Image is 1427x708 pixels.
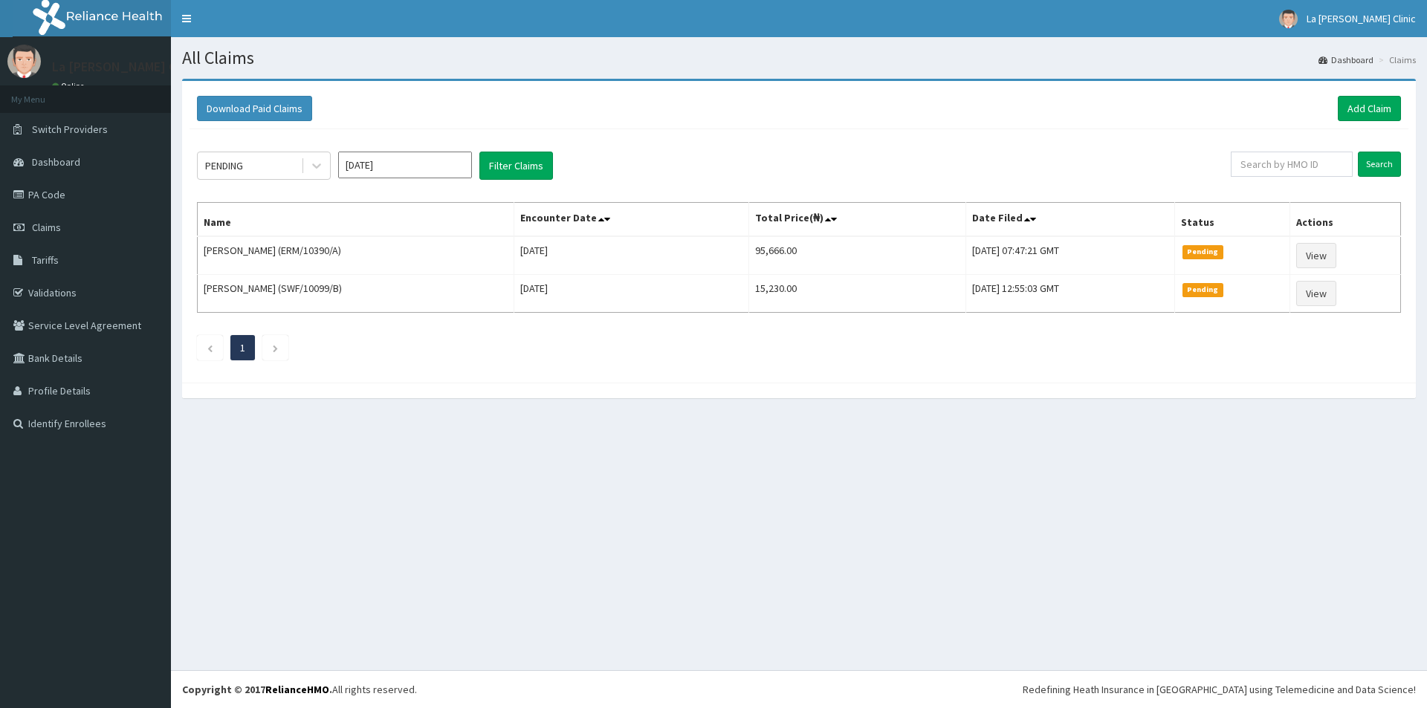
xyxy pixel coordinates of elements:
[198,275,514,313] td: [PERSON_NAME] (SWF/10099/B)
[32,253,59,267] span: Tariffs
[514,236,748,275] td: [DATE]
[198,203,514,237] th: Name
[1375,53,1416,66] li: Claims
[1182,283,1223,296] span: Pending
[1175,203,1290,237] th: Status
[207,341,213,354] a: Previous page
[1290,203,1400,237] th: Actions
[1358,152,1401,177] input: Search
[182,48,1416,68] h1: All Claims
[514,275,748,313] td: [DATE]
[479,152,553,180] button: Filter Claims
[265,683,329,696] a: RelianceHMO
[32,221,61,234] span: Claims
[52,60,200,74] p: La [PERSON_NAME] Clinic
[1338,96,1401,121] a: Add Claim
[272,341,279,354] a: Next page
[32,155,80,169] span: Dashboard
[1307,12,1416,25] span: La [PERSON_NAME] Clinic
[1231,152,1353,177] input: Search by HMO ID
[1182,245,1223,259] span: Pending
[1296,281,1336,306] a: View
[205,158,243,173] div: PENDING
[182,683,332,696] strong: Copyright © 2017 .
[7,45,41,78] img: User Image
[52,81,88,91] a: Online
[1296,243,1336,268] a: View
[198,236,514,275] td: [PERSON_NAME] (ERM/10390/A)
[514,203,748,237] th: Encounter Date
[240,341,245,354] a: Page 1 is your current page
[1318,53,1373,66] a: Dashboard
[32,123,108,136] span: Switch Providers
[965,275,1175,313] td: [DATE] 12:55:03 GMT
[965,236,1175,275] td: [DATE] 07:47:21 GMT
[1023,682,1416,697] div: Redefining Heath Insurance in [GEOGRAPHIC_DATA] using Telemedicine and Data Science!
[171,670,1427,708] footer: All rights reserved.
[965,203,1175,237] th: Date Filed
[748,203,965,237] th: Total Price(₦)
[1279,10,1298,28] img: User Image
[748,275,965,313] td: 15,230.00
[338,152,472,178] input: Select Month and Year
[748,236,965,275] td: 95,666.00
[197,96,312,121] button: Download Paid Claims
